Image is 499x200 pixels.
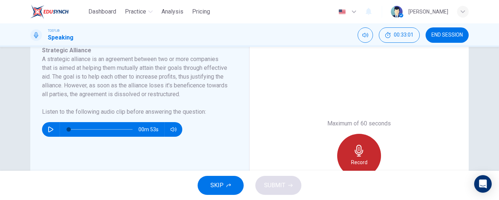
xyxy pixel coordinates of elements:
button: Pricing [189,5,213,18]
a: EduSynch logo [30,4,85,19]
button: SKIP [198,176,244,195]
img: en [338,9,347,15]
button: 00:33:01 [379,27,420,43]
span: Practice [125,7,146,16]
h6: Record [351,158,367,167]
span: 00:33:01 [394,32,414,38]
div: Hide [379,27,420,43]
h1: Speaking [48,33,73,42]
button: Dashboard [85,5,119,18]
img: EduSynch logo [30,4,69,19]
button: Practice [122,5,156,18]
h6: Maximum of 60 seconds [327,119,391,128]
h6: A strategic alliance is an agreement between two or more companies that is aimed at helping them ... [42,55,229,99]
span: 00m 53s [138,122,164,137]
img: Profile picture [391,6,403,18]
span: Analysis [161,7,183,16]
button: Record [337,134,381,178]
span: TOEFL® [48,28,60,33]
button: END SESSION [426,27,469,43]
span: END SESSION [431,32,463,38]
span: Dashboard [88,7,116,16]
div: [PERSON_NAME] [408,7,448,16]
span: Pricing [192,7,210,16]
div: Open Intercom Messenger [474,175,492,193]
span: SKIP [210,180,224,190]
span: Strategic Alliance [42,47,91,54]
h6: Listen to the following audio clip before answering the question : [42,107,229,116]
button: Analysis [159,5,186,18]
div: Mute [358,27,373,43]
